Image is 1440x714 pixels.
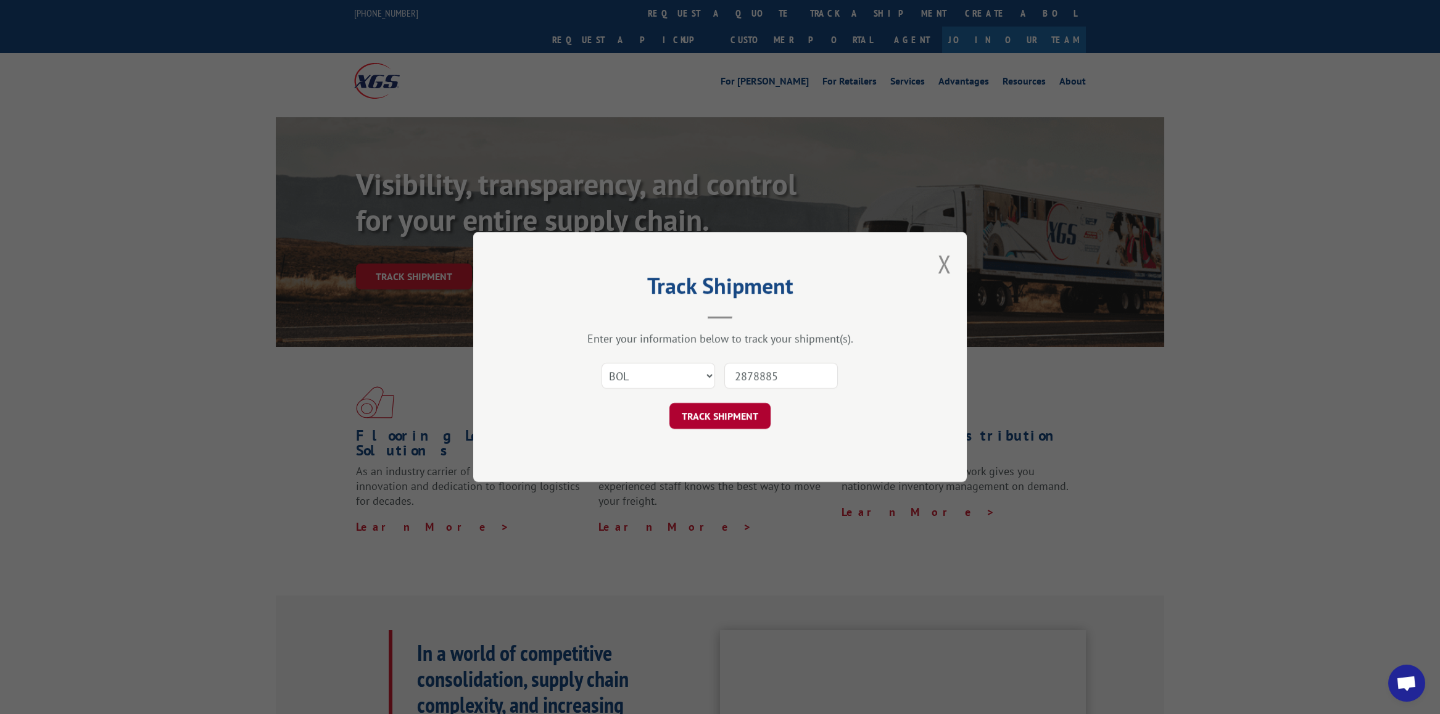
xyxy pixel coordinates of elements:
[938,247,951,280] button: Close modal
[535,277,905,301] h2: Track Shipment
[669,403,771,429] button: TRACK SHIPMENT
[1388,665,1425,702] div: Open chat
[535,331,905,346] div: Enter your information below to track your shipment(s).
[724,363,838,389] input: Number(s)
